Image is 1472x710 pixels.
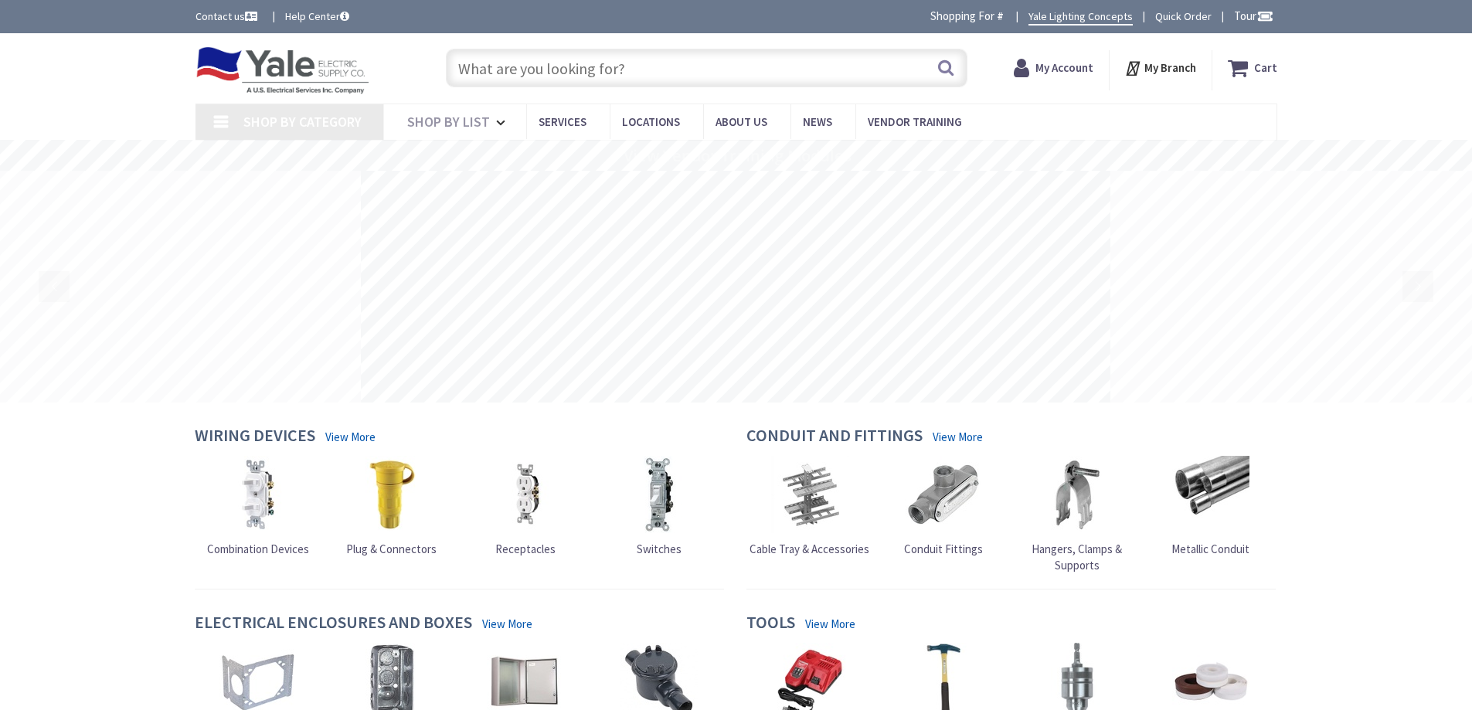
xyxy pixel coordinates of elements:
div: My Branch [1124,54,1196,82]
a: Switches Switches [620,456,698,557]
img: Cable Tray & Accessories [771,456,848,533]
input: What are you looking for? [446,49,967,87]
span: Combination Devices [207,542,309,556]
strong: My Branch [1144,60,1196,75]
a: Conduit Fittings Conduit Fittings [904,456,983,557]
span: Vendor Training [868,114,962,129]
span: Shopping For [930,8,994,23]
span: Locations [622,114,680,129]
a: Quick Order [1155,8,1212,24]
span: Hangers, Clamps & Supports [1032,542,1122,572]
span: Switches [637,542,682,556]
span: Metallic Conduit [1171,542,1249,556]
a: Yale Lighting Concepts [1028,8,1133,25]
a: Contact us [195,8,260,24]
a: My Account [1014,54,1093,82]
span: About Us [716,114,767,129]
a: View More [325,429,376,445]
img: Switches [620,456,698,533]
span: Plug & Connectors [346,542,437,556]
span: Conduit Fittings [904,542,983,556]
img: Hangers, Clamps & Supports [1039,456,1116,533]
strong: Cart [1254,54,1277,82]
span: Shop By List [407,113,490,131]
strong: # [997,8,1004,23]
a: Cable Tray & Accessories Cable Tray & Accessories [750,456,869,557]
a: Hangers, Clamps & Supports Hangers, Clamps & Supports [1014,456,1141,574]
h4: Conduit and Fittings [746,426,923,448]
img: Yale Electric Supply Co. [195,46,370,94]
h4: Electrical Enclosures and Boxes [195,613,472,635]
img: Plug & Connectors [353,456,430,533]
a: View More [933,429,983,445]
a: Cart [1228,54,1277,82]
h4: Wiring Devices [195,426,315,448]
a: View More [482,616,532,632]
a: Combination Devices Combination Devices [207,456,309,557]
span: News [803,114,832,129]
img: Metallic Conduit [1172,456,1249,533]
img: Conduit Fittings [905,456,982,533]
h4: Tools [746,613,795,635]
span: Receptacles [495,542,556,556]
span: Tour [1234,8,1273,23]
strong: My Account [1035,60,1093,75]
span: Services [539,114,586,129]
span: Cable Tray & Accessories [750,542,869,556]
a: View More [805,616,855,632]
a: Receptacles Receptacles [487,456,564,557]
img: Receptacles [487,456,564,533]
a: Plug & Connectors Plug & Connectors [346,456,437,557]
a: Metallic Conduit Metallic Conduit [1171,456,1249,557]
a: Help Center [285,8,349,24]
span: Shop By Category [243,113,362,131]
img: Combination Devices [219,456,297,533]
